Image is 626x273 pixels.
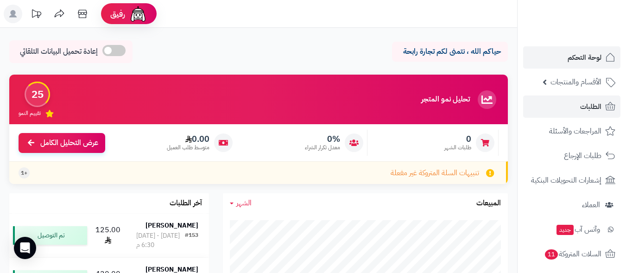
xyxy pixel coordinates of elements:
span: عرض التحليل الكامل [40,138,98,148]
span: إشعارات التحويلات البنكية [531,174,601,187]
span: العملاء [582,198,600,211]
span: الطلبات [580,100,601,113]
span: وآتس آب [556,223,600,236]
span: طلبات الشهر [444,144,471,152]
span: تنبيهات السلة المتروكة غير مفعلة [391,168,479,178]
span: المراجعات والأسئلة [549,125,601,138]
span: السلات المتروكة [544,248,601,260]
div: #153 [185,231,198,250]
a: المراجعات والأسئلة [523,120,620,142]
span: تقييم النمو [19,109,41,117]
span: إعادة تحميل البيانات التلقائي [20,46,98,57]
span: 11 [545,249,558,260]
strong: [PERSON_NAME] [145,221,198,230]
span: لوحة التحكم [568,51,601,64]
div: تم التوصيل [13,226,87,245]
a: عرض التحليل الكامل [19,133,105,153]
a: وآتس آبجديد [523,218,620,241]
a: لوحة التحكم [523,46,620,69]
span: جديد [556,225,574,235]
a: الطلبات [523,95,620,118]
span: 0% [305,134,340,144]
a: العملاء [523,194,620,216]
h3: المبيعات [476,199,501,208]
td: 125.00 [91,214,126,257]
a: طلبات الإرجاع [523,145,620,167]
span: متوسط طلب العميل [167,144,209,152]
span: رفيق [110,8,125,19]
a: الشهر [230,198,252,209]
a: إشعارات التحويلات البنكية [523,169,620,191]
h3: تحليل نمو المتجر [421,95,470,104]
span: معدل تكرار الشراء [305,144,340,152]
h3: آخر الطلبات [170,199,202,208]
div: Open Intercom Messenger [14,237,36,259]
a: تحديثات المنصة [25,5,48,25]
img: logo-2.png [563,23,617,42]
span: 0.00 [167,134,209,144]
span: الأقسام والمنتجات [550,76,601,89]
span: +1 [21,169,27,177]
span: طلبات الإرجاع [564,149,601,162]
img: ai-face.png [129,5,147,23]
span: 0 [444,134,471,144]
p: حياكم الله ، نتمنى لكم تجارة رابحة [399,46,501,57]
a: السلات المتروكة11 [523,243,620,265]
div: [DATE] - [DATE] 6:30 م [136,231,185,250]
span: الشهر [236,197,252,209]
